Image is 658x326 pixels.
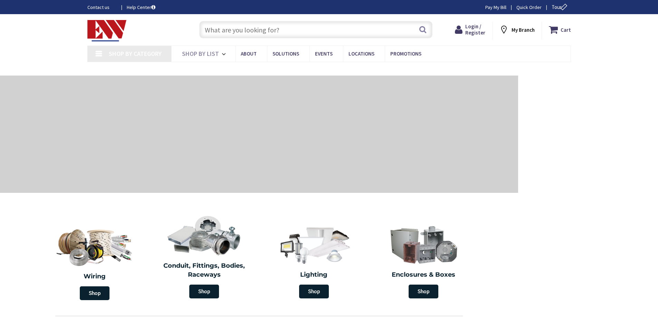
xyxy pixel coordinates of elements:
[371,221,477,302] a: Enclosures & Boxes Shop
[40,221,150,304] a: Wiring Shop
[409,285,438,298] span: Shop
[512,27,535,33] strong: My Branch
[299,285,329,298] span: Shop
[43,272,146,281] h2: Wiring
[241,50,257,57] span: About
[80,286,109,300] span: Shop
[87,4,116,11] a: Contact us
[552,4,569,10] span: Tour
[264,270,364,279] h2: Lighting
[465,23,485,36] span: Login / Register
[499,23,535,36] div: My Branch
[374,270,474,279] h2: Enclosures & Boxes
[390,50,421,57] span: Promotions
[182,50,219,58] span: Shop By List
[273,50,299,57] span: Solutions
[349,50,374,57] span: Locations
[455,23,485,36] a: Login / Register
[315,50,333,57] span: Events
[87,20,127,41] img: Electrical Wholesalers, Inc.
[199,21,432,38] input: What are you looking for?
[561,23,571,36] strong: Cart
[151,212,258,302] a: Conduit, Fittings, Bodies, Raceways Shop
[485,4,506,11] a: Pay My Bill
[109,50,162,58] span: Shop By Category
[261,221,367,302] a: Lighting Shop
[549,23,571,36] a: Cart
[127,4,155,11] a: Help Center
[516,4,542,11] a: Quick Order
[189,285,219,298] span: Shop
[155,261,254,279] h2: Conduit, Fittings, Bodies, Raceways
